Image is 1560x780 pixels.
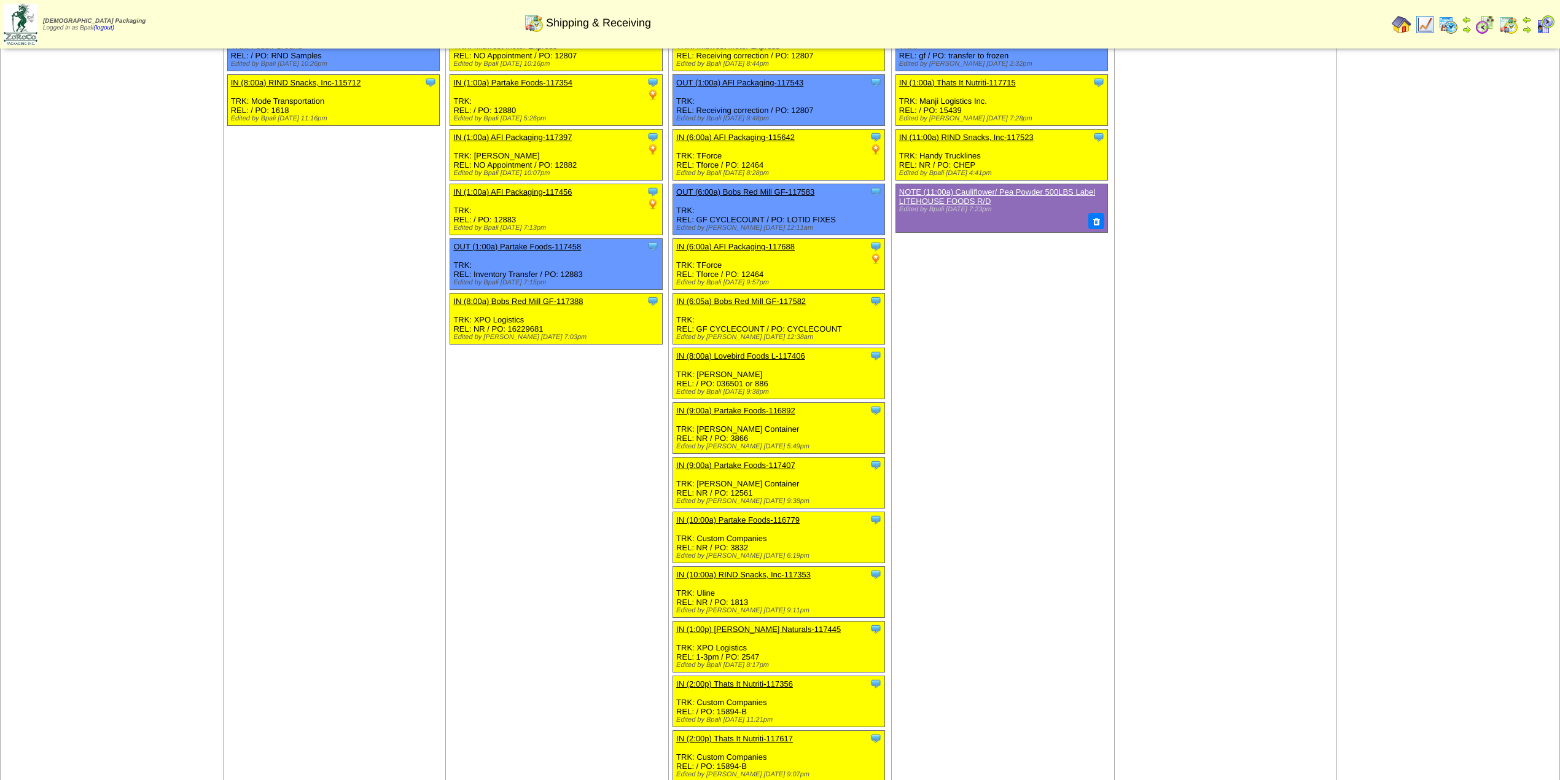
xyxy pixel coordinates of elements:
a: IN (8:00a) Lovebird Foods L-117406 [676,351,805,361]
img: home.gif [1392,15,1411,34]
div: Edited by [PERSON_NAME] [DATE] 6:19pm [676,552,884,560]
a: IN (1:00a) Thats It Nutriti-117715 [899,78,1016,87]
img: calendarcustomer.gif [1535,15,1555,34]
img: zoroco-logo-small.webp [4,4,37,45]
img: calendarblend.gif [1475,15,1495,34]
a: IN (1:00p) [PERSON_NAME] Naturals-117445 [676,625,841,634]
div: Edited by [PERSON_NAME] [DATE] 9:07pm [676,771,884,778]
a: IN (11:00a) RIND Snacks, Inc-117523 [899,133,1034,142]
div: Edited by Bpali [DATE] 8:44pm [676,60,884,68]
div: TRK: Handy Trucklines REL: NR / PO: CHEP [895,130,1107,181]
div: TRK: [PERSON_NAME] REL: NO Appointment / PO: 12882 [450,130,662,181]
img: PO [870,143,882,155]
div: Edited by [PERSON_NAME] [DATE] 7:03pm [453,333,661,341]
div: TRK: XPO Logistics REL: 1-3pm / PO: 2547 [673,622,885,673]
img: Tooltip [647,76,659,88]
div: TRK: [PERSON_NAME] Container REL: NR / PO: 12561 [673,458,885,509]
img: Tooltip [1093,76,1105,88]
div: TRK: Custom Companies REL: NR / PO: 3832 [673,512,885,563]
div: TRK: REL: GF CYCLECOUNT / PO: CYCLECOUNT [673,294,885,345]
div: Edited by Bpali [DATE] 7:23pm [899,206,1099,213]
div: TRK: Custom Companies REL: / PO: 15894-B [673,676,885,727]
img: Tooltip [870,76,882,88]
a: IN (8:00a) RIND Snacks, Inc-115712 [231,78,361,87]
img: Tooltip [870,349,882,362]
div: Edited by Bpali [DATE] 11:16pm [231,115,439,122]
a: NOTE (11:00a) Cauliflower/ Pea Powder 500LBS Label LITEHOUSE FOODS R/D [899,187,1095,206]
img: Tooltip [870,404,882,416]
div: TRK: TForce REL: Tforce / PO: 12464 [673,130,885,181]
a: IN (8:00a) Bobs Red Mill GF-117388 [453,297,583,306]
img: Tooltip [647,131,659,143]
div: Edited by Bpali [DATE] 5:26pm [453,115,661,122]
div: Edited by [PERSON_NAME] [DATE] 2:32pm [899,60,1107,68]
img: PO [647,88,659,101]
div: Edited by Bpali [DATE] 8:28pm [676,170,884,177]
div: TRK: XPO Logistics REL: NR / PO: 16229681 [450,294,662,345]
div: Edited by [PERSON_NAME] [DATE] 9:11pm [676,607,884,614]
div: Edited by Bpali [DATE] 10:16pm [453,60,661,68]
a: IN (6:00a) AFI Packaging-117688 [676,242,795,251]
img: arrowleft.gif [1462,15,1472,25]
div: TRK: REL: / PO: 12883 [450,184,662,235]
img: Tooltip [870,513,882,526]
span: [DEMOGRAPHIC_DATA] Packaging [43,18,146,25]
div: Edited by [PERSON_NAME] [DATE] 7:28pm [899,115,1107,122]
img: arrowright.gif [1522,25,1532,34]
img: Tooltip [870,459,882,471]
img: arrowright.gif [1462,25,1472,34]
div: TRK: TForce REL: Tforce / PO: 12464 [673,239,885,290]
div: Edited by Bpali [DATE] 7:15pm [453,279,661,286]
img: Tooltip [870,295,882,307]
img: calendarinout.gif [524,13,544,33]
img: Tooltip [647,240,659,252]
div: Edited by [PERSON_NAME] [DATE] 5:49pm [676,443,884,450]
div: TRK: Mode Transportation REL: / PO: 1618 [227,75,439,126]
a: IN (1:00a) AFI Packaging-117456 [453,187,572,197]
div: Edited by [PERSON_NAME] [DATE] 12:11am [676,224,884,232]
img: arrowleft.gif [1522,15,1532,25]
img: Tooltip [870,677,882,690]
div: Edited by [PERSON_NAME] [DATE] 9:38pm [676,497,884,505]
img: Tooltip [870,131,882,143]
img: Tooltip [647,295,659,307]
div: Edited by Bpali [DATE] 7:13pm [453,224,661,232]
img: line_graph.gif [1415,15,1435,34]
a: OUT (6:00a) Bobs Red Mill GF-117583 [676,187,814,197]
a: IN (9:00a) Partake Foods-116892 [676,406,795,415]
a: (logout) [93,25,114,31]
a: OUT (1:00a) AFI Packaging-117543 [676,78,803,87]
button: Delete Note [1088,213,1104,229]
span: Logged in as Bpali [43,18,146,31]
div: Edited by Bpali [DATE] 9:38pm [676,388,884,396]
img: Tooltip [1093,131,1105,143]
img: calendarprod.gif [1438,15,1458,34]
a: IN (10:00a) Partake Foods-116779 [676,515,800,525]
a: IN (6:05a) Bobs Red Mill GF-117582 [676,297,806,306]
img: PO [870,252,882,265]
div: TRK: REL: / PO: 12880 [450,75,662,126]
img: Tooltip [424,76,437,88]
a: OUT (1:00a) Partake Foods-117458 [453,242,581,251]
div: Edited by Bpali [DATE] 10:07pm [453,170,661,177]
span: Shipping & Receiving [546,17,651,29]
a: IN (6:00a) AFI Packaging-115642 [676,133,795,142]
div: TRK: REL: Receiving correction / PO: 12807 [673,75,885,126]
div: Edited by Bpali [DATE] 8:48pm [676,115,884,122]
a: IN (2:00p) Thats It Nutriti-117617 [676,734,793,743]
img: Tooltip [870,732,882,744]
a: IN (1:00a) Partake Foods-117354 [453,78,572,87]
img: calendarinout.gif [1499,15,1518,34]
a: IN (9:00a) Partake Foods-117407 [676,461,795,470]
a: IN (10:00a) RIND Snacks, Inc-117353 [676,570,811,579]
div: Edited by [PERSON_NAME] [DATE] 12:38am [676,333,884,341]
div: TRK: Uline REL: NR / PO: 1813 [673,567,885,618]
img: PO [647,198,659,210]
img: Tooltip [647,185,659,198]
img: Tooltip [870,568,882,580]
img: PO [647,143,659,155]
div: Edited by Bpali [DATE] 10:26pm [231,60,439,68]
img: Tooltip [870,185,882,198]
div: Edited by Bpali [DATE] 9:57pm [676,279,884,286]
div: Edited by Bpali [DATE] 11:21pm [676,716,884,723]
